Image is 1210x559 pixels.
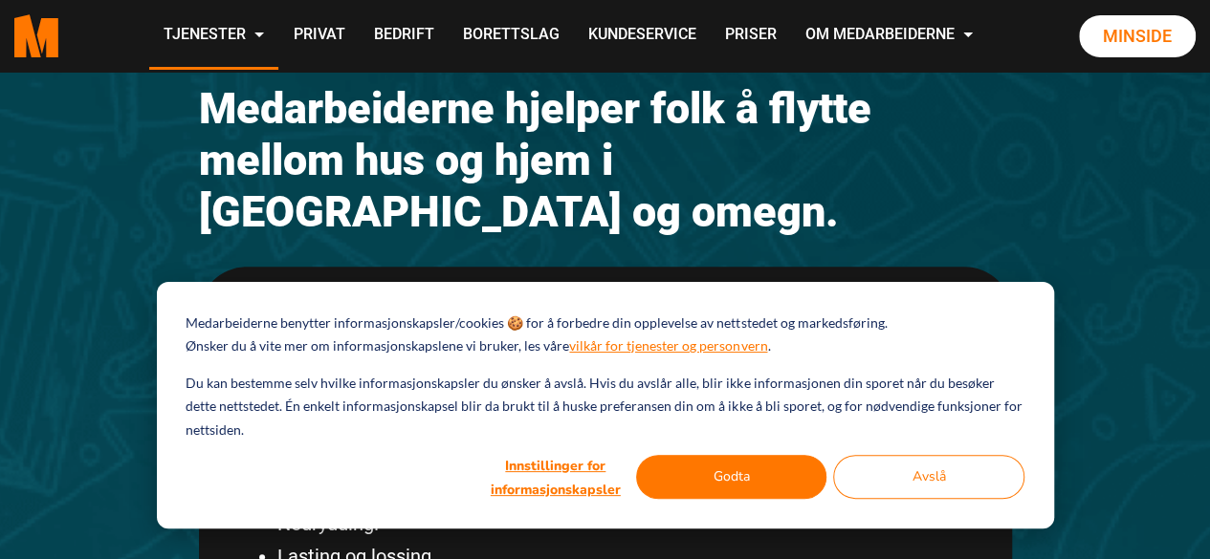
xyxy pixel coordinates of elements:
[199,83,1012,238] h2: Medarbeiderne hjelper folk å flytte mellom hus og hjem i [GEOGRAPHIC_DATA] og omegn.
[790,2,987,70] a: Om Medarbeiderne
[636,455,827,499] button: Godta
[359,2,448,70] a: Bedrift
[448,2,573,70] a: Borettslag
[186,334,770,358] p: Ønsker du å vite mer om informasjonskapslene vi bruker, les våre .
[278,2,359,70] a: Privat
[1079,15,1196,57] a: Minside
[573,2,710,70] a: Kundeservice
[157,282,1054,528] div: Cookie banner
[833,455,1024,499] button: Avslå
[569,334,767,358] a: vilkår for tjenester og personvern
[710,2,790,70] a: Priser
[482,455,629,499] button: Innstillinger for informasjonskapsler
[149,2,278,70] a: Tjenester
[186,312,887,335] p: Medarbeiderne benytter informasjonskapsler/cookies 🍪 for å forbedre din opplevelse av nettstedet ...
[186,372,1023,442] p: Du kan bestemme selv hvilke informasjonskapsler du ønsker å avslå. Hvis du avslår alle, blir ikke...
